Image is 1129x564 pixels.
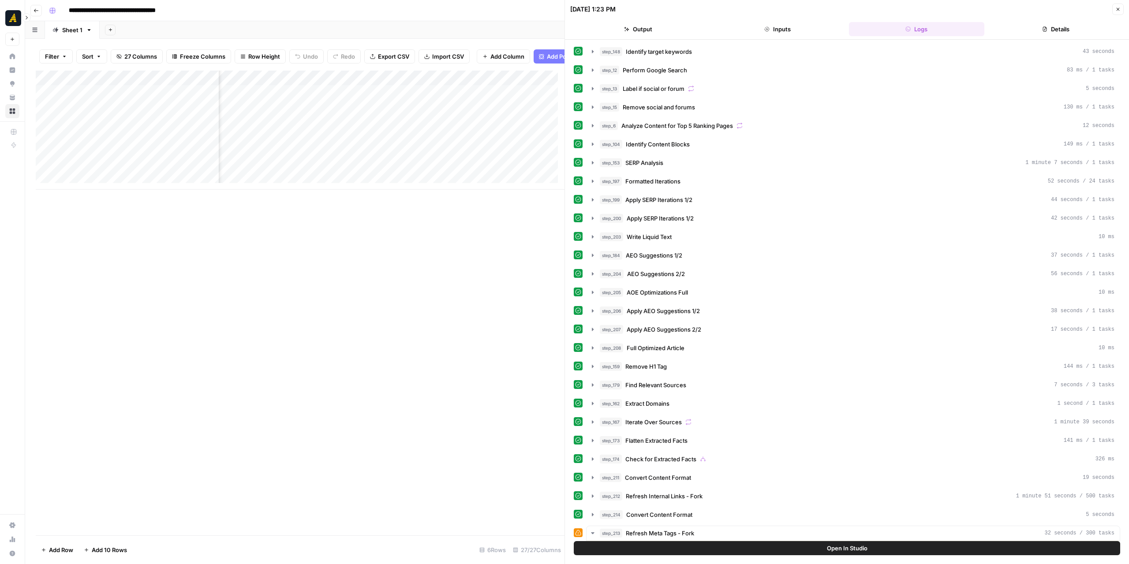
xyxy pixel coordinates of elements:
span: step_205 [600,288,623,297]
span: 7 seconds / 3 tasks [1054,381,1114,389]
button: 52 seconds / 24 tasks [587,174,1120,188]
button: 19 seconds [587,471,1120,485]
span: 56 seconds / 1 tasks [1051,270,1114,278]
span: Convert Content Format [626,510,692,519]
span: 1 minute 7 seconds / 1 tasks [1025,159,1114,167]
button: Import CSV [419,49,470,63]
div: 6 Rows [476,543,509,557]
span: Import CSV [432,52,464,61]
button: 5 seconds [587,82,1120,96]
button: 12 seconds [587,119,1120,133]
span: 12 seconds [1083,122,1114,130]
button: 5 seconds [587,508,1120,522]
span: Label if social or forum [623,84,684,93]
button: Add Row [36,543,79,557]
span: 44 seconds / 1 tasks [1051,196,1114,204]
span: step_167 [600,418,622,426]
button: Logs [849,22,985,36]
span: 5 seconds [1086,511,1114,519]
button: 44 seconds / 1 tasks [587,193,1120,207]
span: step_153 [600,158,622,167]
span: Iterate Over Sources [625,418,682,426]
button: 37 seconds / 1 tasks [587,248,1120,262]
span: step_214 [600,510,623,519]
span: step_173 [600,436,622,445]
span: AOE Optimizations Full [627,288,688,297]
span: Apply SERP Iterations 1/2 [627,214,694,223]
span: Apply AEO Suggestions 2/2 [627,325,701,334]
span: step_211 [600,473,621,482]
span: 38 seconds / 1 tasks [1051,307,1114,315]
span: Perform Google Search [623,66,687,75]
button: Sort [76,49,107,63]
span: step_15 [600,103,619,112]
span: 10 ms [1099,344,1114,352]
span: Add 10 Rows [92,545,127,554]
span: Filter [45,52,59,61]
span: 37 seconds / 1 tasks [1051,251,1114,259]
span: Extract Domains [625,399,669,408]
button: 1 second / 1 tasks [587,396,1120,411]
span: 1 minute 39 seconds [1054,418,1114,426]
button: 326 ms [587,452,1120,466]
span: Find Relevant Sources [625,381,686,389]
span: 43 seconds [1083,48,1114,56]
button: 43 seconds [587,45,1120,59]
span: step_213 [600,529,622,538]
a: Settings [5,518,19,532]
button: 32 seconds / 300 tasks [587,526,1120,540]
span: 130 ms / 1 tasks [1064,103,1114,111]
button: 141 ms / 1 tasks [587,433,1120,448]
span: 1 minute 51 seconds / 500 tasks [1016,492,1114,500]
span: Export CSV [378,52,409,61]
button: Workspace: Marketers in Demand [5,7,19,29]
span: Remove social and forums [623,103,695,112]
button: 7 seconds / 3 tasks [587,378,1120,392]
button: 10 ms [587,230,1120,244]
button: 42 seconds / 1 tasks [587,211,1120,225]
button: Help + Support [5,546,19,560]
a: Opportunities [5,77,19,91]
button: Output [570,22,706,36]
button: 27 Columns [111,49,163,63]
span: Add Power Agent [547,52,595,61]
span: Refresh Meta Tags - Fork [626,529,694,538]
span: Convert Content Format [625,473,691,482]
span: Sort [82,52,93,61]
button: Add Column [477,49,530,63]
button: Filter [39,49,73,63]
span: step_207 [600,325,623,334]
button: 83 ms / 1 tasks [587,63,1120,77]
button: Inputs [710,22,845,36]
a: Browse [5,104,19,118]
span: Apply AEO Suggestions 1/2 [627,306,700,315]
span: 42 seconds / 1 tasks [1051,214,1114,222]
span: Formatted Iterations [625,177,680,186]
span: step_6 [600,121,618,130]
button: 144 ms / 1 tasks [587,359,1120,374]
button: Open In Studio [574,541,1120,555]
span: 144 ms / 1 tasks [1064,362,1114,370]
span: step_12 [600,66,619,75]
span: step_203 [600,232,623,241]
span: Identify target keywords [626,47,692,56]
div: Sheet 1 [62,26,82,34]
span: 326 ms [1095,455,1114,463]
span: step_184 [600,251,622,260]
span: 10 ms [1099,233,1114,241]
span: step_200 [600,214,623,223]
a: Sheet 1 [45,21,100,39]
button: 10 ms [587,341,1120,355]
span: step_208 [600,344,623,352]
span: 83 ms / 1 tasks [1067,66,1114,74]
span: step_174 [600,455,622,463]
span: Refresh Internal Links - Fork [626,492,703,501]
span: Analyze Content for Top 5 Ranking Pages [621,121,733,130]
a: Your Data [5,90,19,105]
span: 52 seconds / 24 tasks [1048,177,1114,185]
img: Marketers in Demand Logo [5,10,21,26]
button: Export CSV [364,49,415,63]
button: Undo [289,49,324,63]
span: step_204 [600,269,624,278]
span: Write Liquid Text [627,232,672,241]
